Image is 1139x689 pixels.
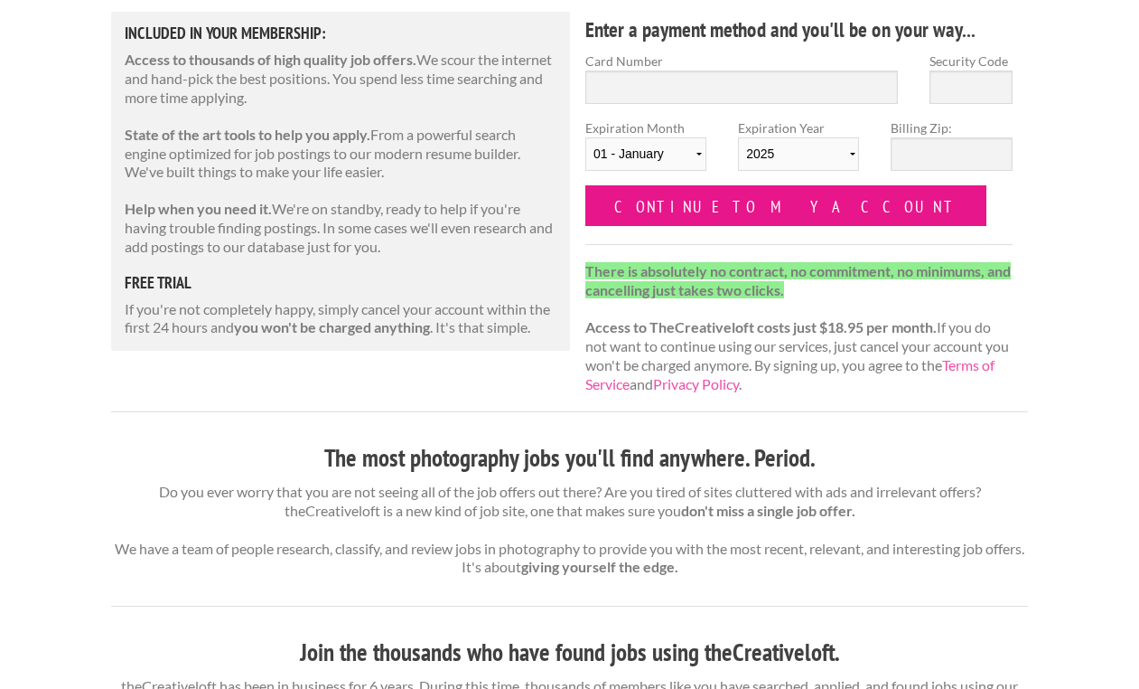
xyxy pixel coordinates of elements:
[585,262,1011,298] strong: There is absolutely no contract, no commitment, no minimums, and cancelling just takes two clicks.
[585,52,898,71] label: Card Number
[585,137,706,171] select: Expiration Month
[125,300,556,338] p: If you're not completely happy, simply cancel your account within the first 24 hours and . It's t...
[125,25,556,42] h5: Included in Your Membership:
[111,483,1028,577] p: Do you ever worry that you are not seeing all of the job offers out there? Are you tired of sites...
[585,118,706,185] label: Expiration Month
[929,52,1013,71] label: Security Code
[111,636,1028,670] h3: Join the thousands who have found jobs using theCreativeloft.
[681,502,855,519] strong: don't miss a single job offer.
[521,558,678,575] strong: giving yourself the edge.
[125,51,416,68] strong: Access to thousands of high quality job offers.
[585,15,1013,44] h4: Enter a payment method and you'll be on your way...
[585,185,986,226] input: Continue to my account
[125,275,556,291] h5: free trial
[125,126,370,143] strong: State of the art tools to help you apply.
[585,356,994,392] a: Terms of Service
[653,375,739,392] a: Privacy Policy
[234,318,430,335] strong: you won't be charged anything
[125,200,272,217] strong: Help when you need it.
[585,262,1013,394] p: If you do not want to continue using our services, just cancel your account you won't be charged ...
[891,118,1012,137] label: Billing Zip:
[125,51,556,107] p: We scour the internet and hand-pick the best positions. You spend less time searching and more ti...
[111,441,1028,476] h3: The most photography jobs you'll find anywhere. Period.
[125,126,556,182] p: From a powerful search engine optimized for job postings to our modern resume builder. We've buil...
[738,118,859,185] label: Expiration Year
[585,318,937,335] strong: Access to TheCreativeloft costs just $18.95 per month.
[738,137,859,171] select: Expiration Year
[125,200,556,256] p: We're on standby, ready to help if you're having trouble finding postings. In some cases we'll ev...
